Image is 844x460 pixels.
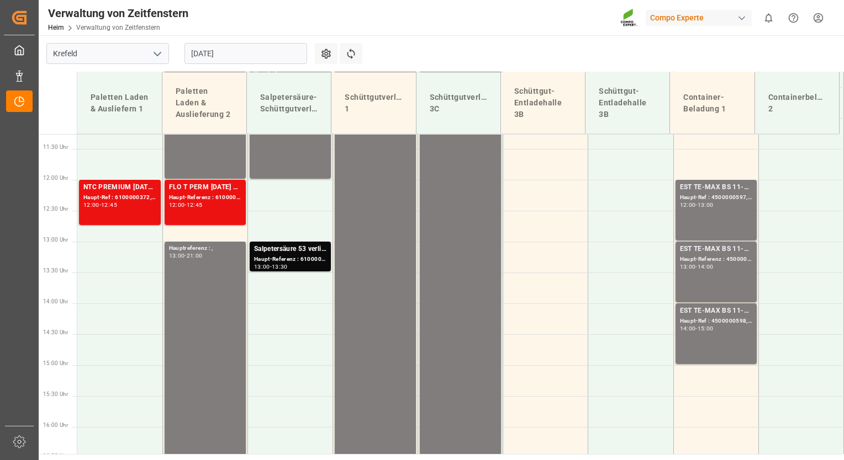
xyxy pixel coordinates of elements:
div: - [99,202,101,207]
div: 13:00 [680,264,696,269]
div: Salpetersäure-Schüttgutverladung [256,87,322,119]
button: Hilfe-Center [781,6,806,30]
span: 11:30 Uhr [43,144,68,150]
div: EST TE-MAX BS 11-48 20kg (x56) INT MTO; [680,306,752,317]
div: Haupt-Ref : 6100000372, 2000000195; [83,193,156,202]
div: Haupt-Ref : 4500000597, 2000000427; [680,193,752,202]
div: Paletten Laden & Ausliefern 1 [86,87,153,119]
span: 14:00 Uhr [43,298,68,304]
div: - [184,202,186,207]
div: 21:00 [187,253,203,258]
div: 14:00 [698,264,714,269]
div: NTC PREMIUM [DATE] 50kg (x25) INT MTO; [83,182,156,193]
div: Haupt-Referenz : 4500000595, 2000000427; [680,255,752,264]
button: Menü öffnen [149,45,165,62]
button: Compo Experte [646,7,756,28]
span: 16:00 Uhr [43,422,68,428]
span: 15:00 Uhr [43,360,68,366]
div: 15:00 [698,326,714,331]
font: Compo Experte [650,12,704,24]
div: 12:00 [83,202,99,207]
span: 13:30 Uhr [43,268,68,274]
span: 13:00 Uhr [43,237,68,243]
input: TT-MM-JJJJ [184,43,307,64]
div: 13:30 [272,264,288,269]
div: Containerbeladung 2 [764,87,830,119]
div: Haupt-Referenz : 6100001057, 2000000488; [169,193,241,202]
div: - [695,264,697,269]
img: Screenshot%202023-09-29%20at%2010.02.21.png_1712312052.png [620,8,638,28]
input: Typ zum Suchen/Auswählen [46,43,169,64]
div: - [695,202,697,207]
div: - [270,264,272,269]
span: 15:30 Uhr [43,391,68,397]
div: - [695,326,697,331]
div: Haupt-Ref : 4500000598, 2000000427; [680,317,752,326]
div: - [184,253,186,258]
div: 14:00 [680,326,696,331]
div: EST TE-MAX BS 11-48 20kg (x56) INT MTO; [680,182,752,193]
span: 12:00 Uhr [43,175,68,181]
div: 12:00 [680,202,696,207]
div: Hauptreferenz : , [169,244,241,253]
div: Container-Beladung 1 [679,87,745,119]
div: 13:00 [254,264,270,269]
span: 16:30 Uhr [43,453,68,459]
span: 12:30 Uhr [43,206,68,212]
div: Schüttgutverladehalle 1 [340,87,407,119]
div: Schüttgutverladehalle 3C [425,87,492,119]
div: 12:00 [169,202,185,207]
span: 14:30 Uhr [43,329,68,335]
div: 12:45 [101,202,117,207]
div: Haupt-Referenz : 6100000926, 2000000835; [254,255,326,264]
div: Schüttgut-Entladehalle 3B [510,81,576,125]
div: FLO T PERM [DATE] 25kg (x60) INT; [169,182,241,193]
button: 0 neue Benachrichtigungen anzeigen [756,6,781,30]
a: Heim [48,24,64,31]
div: Verwaltung von Zeitfenstern [48,5,188,22]
div: Salpetersäure 53 verlieren; [254,244,326,255]
div: 12:45 [187,202,203,207]
div: 13:00 [698,202,714,207]
div: Paletten Laden & Auslieferung 2 [171,81,238,125]
div: Schüttgut-Entladehalle 3B [594,81,661,125]
div: 13:00 [169,253,185,258]
div: EST TE-MAX BS 11-48 20kg (x56) INT MTO; [680,244,752,255]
